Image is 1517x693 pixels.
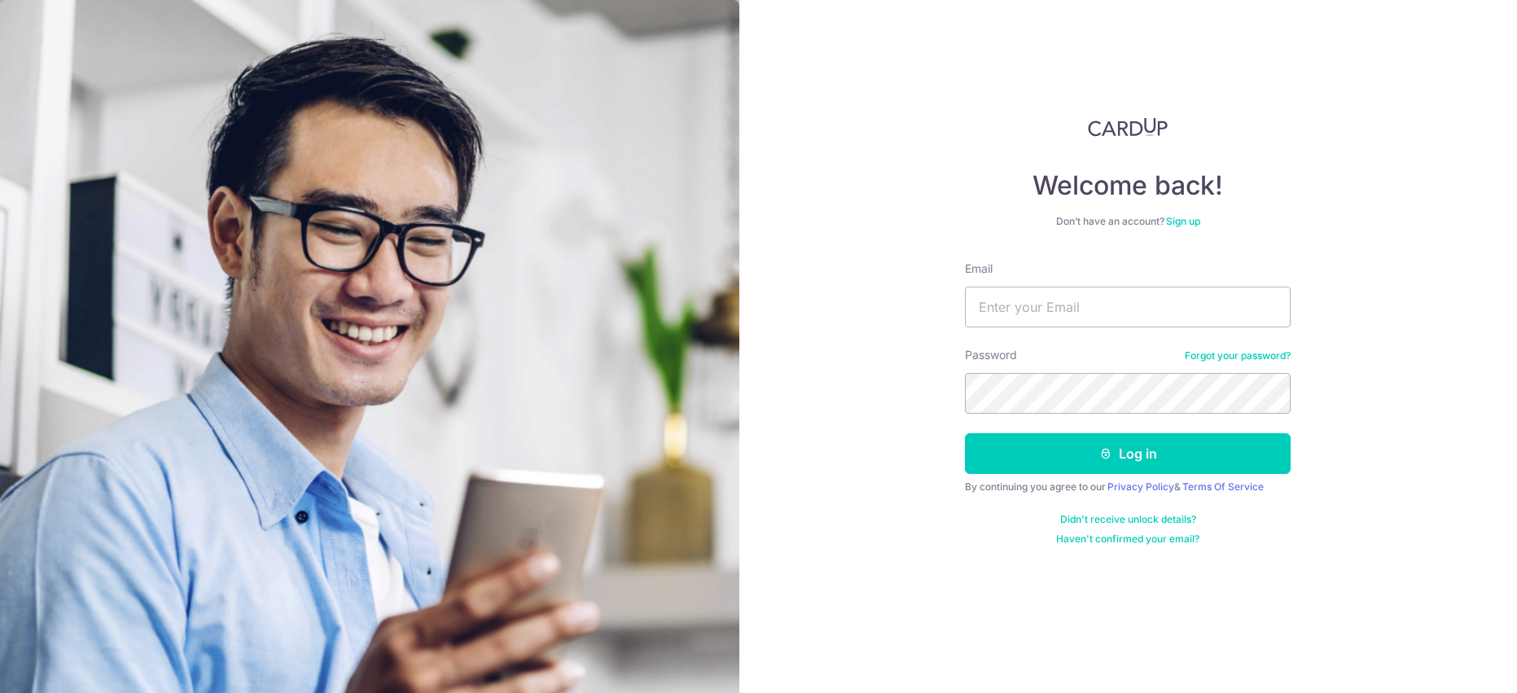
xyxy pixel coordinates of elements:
[965,287,1291,327] input: Enter your Email
[1107,480,1174,493] a: Privacy Policy
[965,215,1291,228] div: Don’t have an account?
[965,347,1017,363] label: Password
[965,261,993,277] label: Email
[1088,117,1168,137] img: CardUp Logo
[965,169,1291,202] h4: Welcome back!
[965,480,1291,493] div: By continuing you agree to our &
[1185,349,1291,362] a: Forgot your password?
[1056,533,1199,546] a: Haven't confirmed your email?
[965,433,1291,474] button: Log in
[1060,513,1196,526] a: Didn't receive unlock details?
[1166,215,1200,227] a: Sign up
[1182,480,1264,493] a: Terms Of Service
